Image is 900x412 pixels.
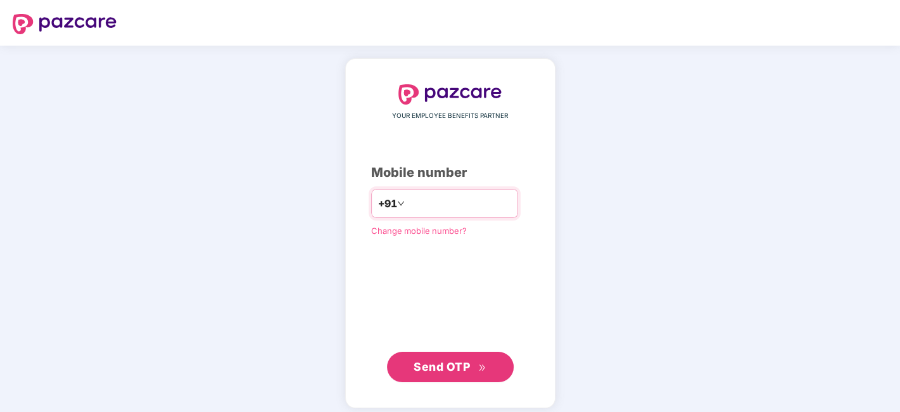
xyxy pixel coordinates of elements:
[397,200,405,207] span: down
[478,364,486,372] span: double-right
[392,111,508,121] span: YOUR EMPLOYEE BENEFITS PARTNER
[371,163,529,183] div: Mobile number
[371,226,467,236] a: Change mobile number?
[13,14,117,34] img: logo
[378,196,397,212] span: +91
[414,360,470,373] span: Send OTP
[387,352,514,382] button: Send OTPdouble-right
[398,84,502,105] img: logo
